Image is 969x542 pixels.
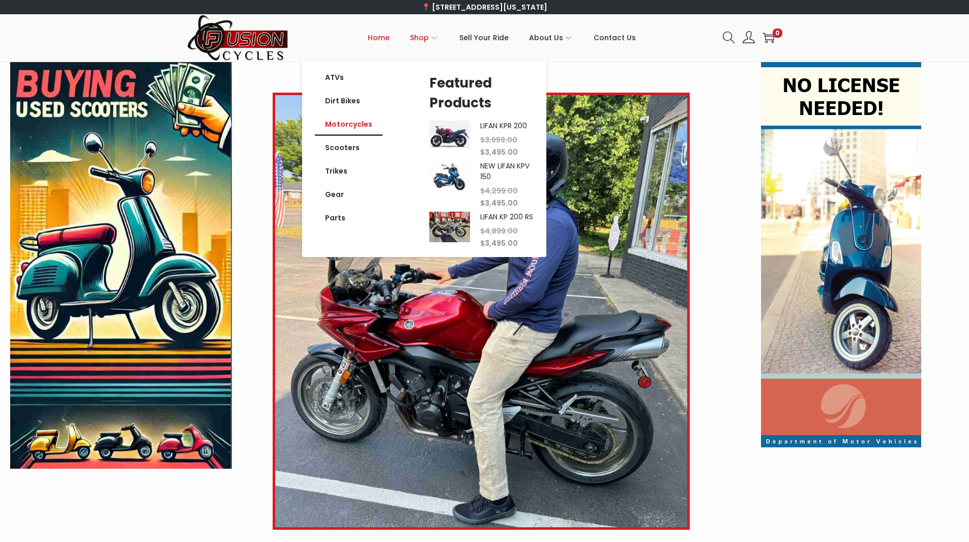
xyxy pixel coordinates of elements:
[594,15,636,61] a: Contact Us
[315,112,383,136] a: Motorcycles
[429,73,534,113] h5: Featured Products
[594,25,636,50] span: Contact Us
[429,212,470,242] img: Product Image
[410,15,439,61] a: Shop
[368,15,390,61] a: Home
[410,25,429,50] span: Shop
[459,25,509,50] span: Sell Your Ride
[289,15,715,61] nav: Primary navigation
[529,25,563,50] span: About Us
[315,66,383,89] a: ATVs
[315,66,383,230] nav: Menu
[480,135,517,145] span: 3,999.00
[315,89,383,112] a: Dirt Bikes
[762,32,775,44] a: 0
[480,186,518,196] span: 4,299.00
[368,25,390,50] span: Home
[315,136,383,159] a: Scooters
[429,121,470,148] img: Product Image
[529,15,573,61] a: About Us
[429,161,470,191] img: Product Image
[480,135,485,145] span: $
[315,206,383,230] a: Parts
[422,2,547,12] a: 📍 [STREET_ADDRESS][US_STATE]
[459,15,509,61] a: Sell Your Ride
[480,147,518,157] span: 3,495.00
[480,226,485,236] span: $
[480,212,533,222] a: LIFAN KP 200 RS
[480,238,518,248] span: 3,495.00
[480,121,527,131] a: LIFAN KPR 200
[480,198,518,208] span: 3,495.00
[187,14,289,62] img: Woostify retina logo
[480,198,485,208] span: $
[315,183,383,206] a: Gear
[480,186,485,196] span: $
[480,147,485,157] span: $
[480,161,530,182] a: NEW LIFAN KPV 150
[315,159,383,183] a: Trikes
[480,226,518,236] span: 4,899.00
[480,238,485,248] span: $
